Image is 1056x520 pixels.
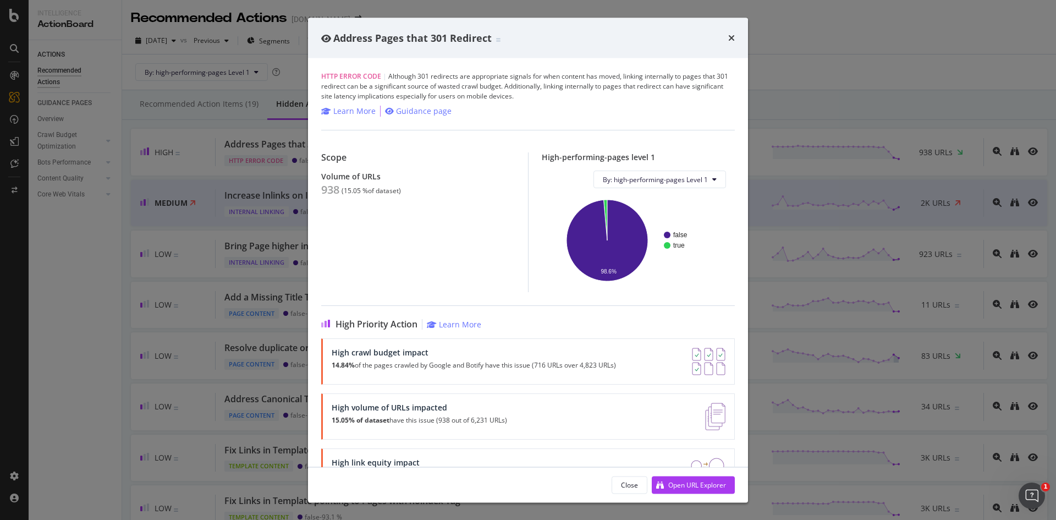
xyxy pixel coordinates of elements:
[496,38,501,41] img: Equal
[332,360,355,370] strong: 14.84%
[673,231,687,239] text: false
[551,197,722,283] svg: A chart.
[593,171,726,188] button: By: high-performing-pages Level 1
[705,403,725,430] img: e5DMFwAAAABJRU5ErkJggg==
[321,106,376,117] a: Learn More
[427,319,481,330] a: Learn More
[332,417,507,424] p: have this issue (938 out of 6,231 URLs)
[321,183,339,196] div: 938
[383,72,387,81] span: |
[612,476,647,494] button: Close
[621,480,638,489] div: Close
[321,172,515,181] div: Volume of URLs
[652,476,735,494] button: Open URL Explorer
[385,106,452,117] a: Guidance page
[1019,483,1045,509] iframe: Intercom live chat
[542,152,735,162] div: High-performing-pages level 1
[1041,483,1050,491] span: 1
[308,18,748,502] div: modal
[603,174,708,184] span: By: high-performing-pages Level 1
[321,72,735,101] div: Although 301 redirects are appropriate signals for when content has moved, linking internally to ...
[692,348,725,375] img: AY0oso9MOvYAAAAASUVORK5CYII=
[333,31,492,44] span: Address Pages that 301 Redirect
[668,480,726,489] div: Open URL Explorer
[321,152,515,163] div: Scope
[396,106,452,117] div: Guidance page
[333,106,376,117] div: Learn More
[601,269,616,275] text: 98.6%
[673,242,685,249] text: true
[439,319,481,330] div: Learn More
[335,319,417,330] span: High Priority Action
[332,348,616,357] div: High crawl budget impact
[332,415,389,425] strong: 15.05% of dataset
[332,458,518,467] div: High link equity impact
[728,31,735,45] div: times
[332,362,616,369] p: of the pages crawled by Google and Botify have this issue (716 URLs over 4,823 URLs)
[691,458,725,485] img: DDxVyA23.png
[332,403,507,412] div: High volume of URLs impacted
[342,187,401,195] div: ( 15.05 % of dataset )
[321,34,331,42] div: eye
[321,72,381,81] span: HTTP Error Code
